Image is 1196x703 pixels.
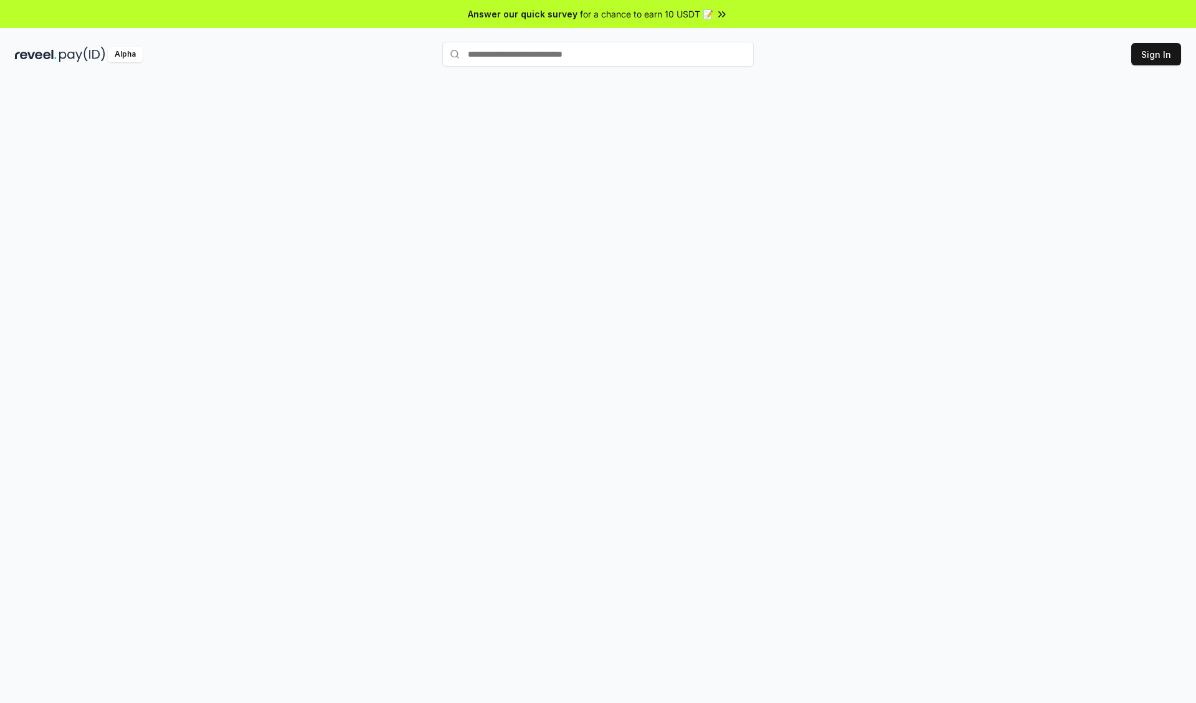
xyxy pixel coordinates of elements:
button: Sign In [1131,43,1181,65]
img: pay_id [59,47,105,62]
img: reveel_dark [15,47,57,62]
span: for a chance to earn 10 USDT 📝 [580,7,713,21]
div: Alpha [108,47,143,62]
span: Answer our quick survey [468,7,577,21]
